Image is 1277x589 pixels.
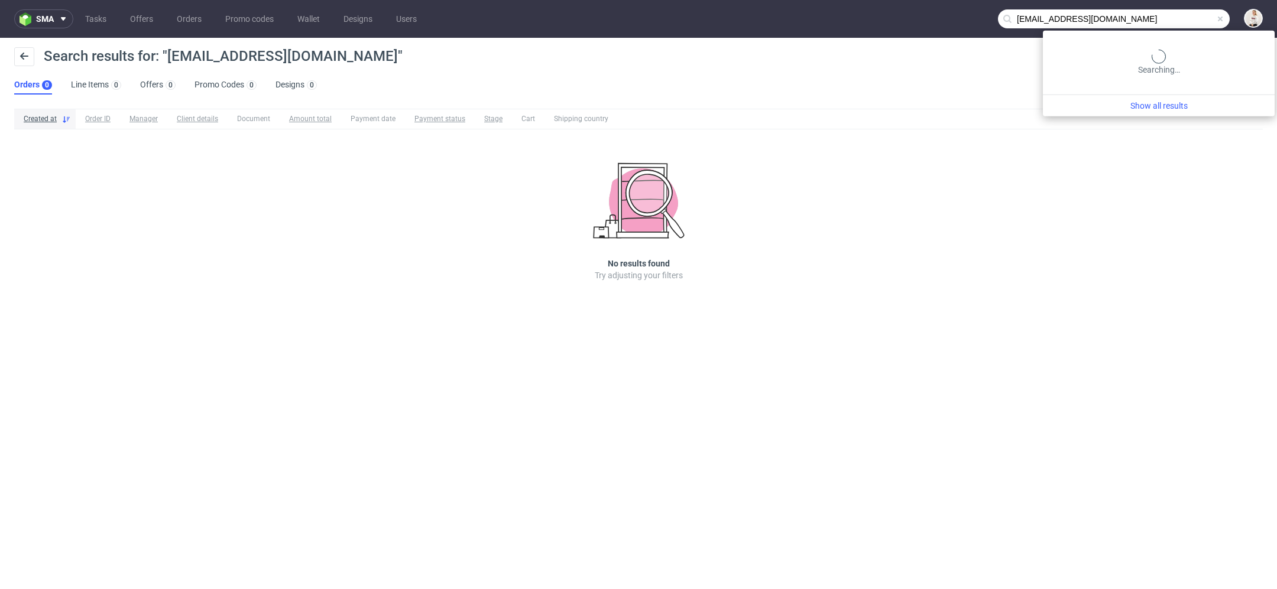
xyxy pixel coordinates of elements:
[218,9,281,28] a: Promo codes
[608,258,670,269] h3: No results found
[554,114,608,124] span: Shipping country
[351,114,396,124] span: Payment date
[71,76,121,95] a: Line Items0
[168,81,173,89] div: 0
[1245,10,1262,27] img: Mari Fok
[249,81,254,89] div: 0
[36,15,54,23] span: sma
[85,114,111,124] span: Order ID
[20,12,36,26] img: logo
[195,76,257,95] a: Promo Codes0
[389,9,424,28] a: Users
[45,81,49,89] div: 0
[44,48,403,64] span: Search results for: "[EMAIL_ADDRESS][DOMAIN_NAME]"
[521,114,535,124] span: Cart
[123,9,160,28] a: Offers
[310,81,314,89] div: 0
[14,9,73,28] button: sma
[24,114,57,124] span: Created at
[276,76,317,95] a: Designs0
[289,114,332,124] span: Amount total
[290,9,327,28] a: Wallet
[484,114,503,124] span: Stage
[1048,100,1270,112] a: Show all results
[595,269,683,281] p: Try adjusting your filters
[177,114,218,124] span: Client details
[78,9,114,28] a: Tasks
[170,9,209,28] a: Orders
[129,114,158,124] span: Manager
[1048,50,1270,76] div: Searching…
[14,76,52,95] a: Orders0
[336,9,380,28] a: Designs
[114,81,118,89] div: 0
[140,76,176,95] a: Offers0
[414,114,465,124] span: Payment status
[237,114,270,124] span: Document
